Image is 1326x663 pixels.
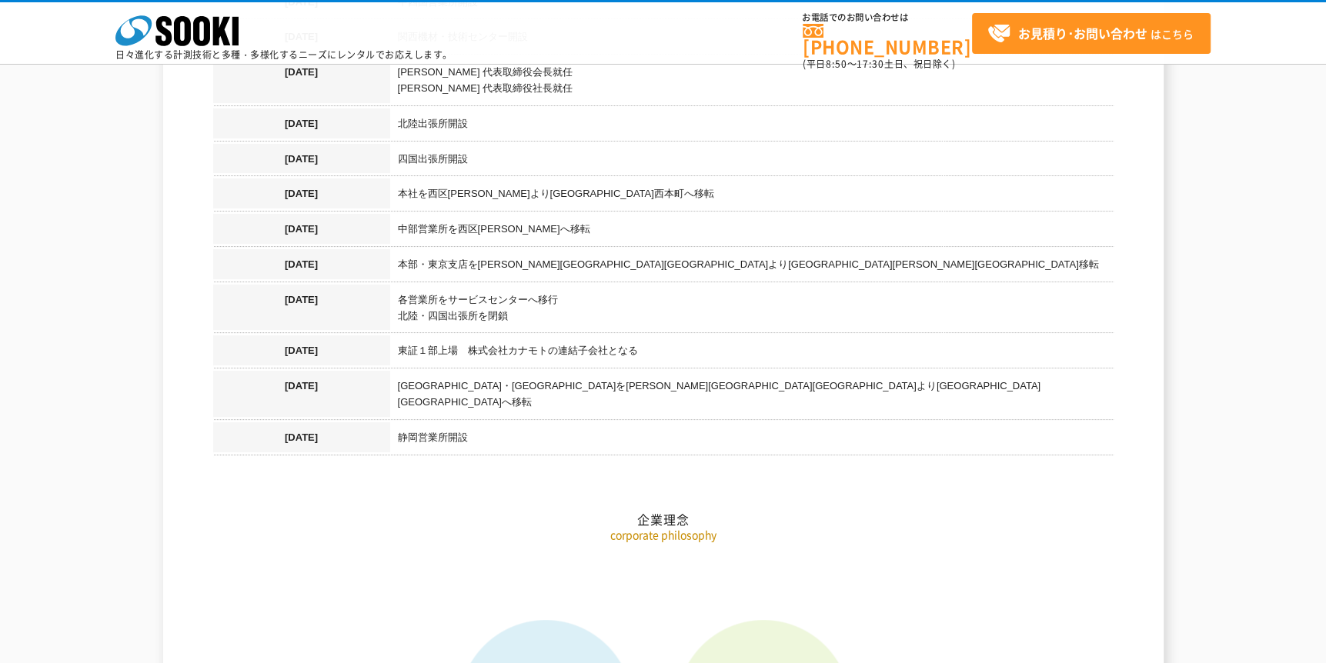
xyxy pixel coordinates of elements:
[390,178,1114,214] td: 本社を西区[PERSON_NAME]より[GEOGRAPHIC_DATA]西本町へ移転
[390,108,1114,144] td: 北陸出張所開設
[213,214,390,249] th: [DATE]
[390,214,1114,249] td: 中部営業所を西区[PERSON_NAME]へ移転
[390,144,1114,179] td: 四国出張所開設
[857,57,884,71] span: 17:30
[213,108,390,144] th: [DATE]
[213,358,1114,528] h2: 企業理念
[390,335,1114,371] td: 東証１部上場 株式会社カナモトの連結子会社となる
[213,57,390,108] th: [DATE]
[115,50,453,59] p: 日々進化する計測技術と多種・多様化するニーズにレンタルでお応えします。
[390,285,1114,336] td: 各営業所をサービスセンターへ移行 北陸・四国出張所を閉鎖
[803,57,955,71] span: (平日 ～ 土日、祝日除く)
[390,57,1114,108] td: [PERSON_NAME] 代表取締役会長就任 [PERSON_NAME] 代表取締役社長就任
[826,57,847,71] span: 8:50
[213,285,390,336] th: [DATE]
[803,24,972,55] a: [PHONE_NUMBER]
[390,249,1114,285] td: 本部・東京支店を[PERSON_NAME][GEOGRAPHIC_DATA][GEOGRAPHIC_DATA]より[GEOGRAPHIC_DATA][PERSON_NAME][GEOGRAPHI...
[213,335,390,371] th: [DATE]
[1018,24,1147,42] strong: お見積り･お問い合わせ
[213,178,390,214] th: [DATE]
[213,144,390,179] th: [DATE]
[972,13,1211,54] a: お見積り･お問い合わせはこちら
[213,422,390,458] th: [DATE]
[987,22,1194,45] span: はこちら
[213,527,1114,543] p: corporate philosophy
[803,13,972,22] span: お電話でのお問い合わせは
[213,249,390,285] th: [DATE]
